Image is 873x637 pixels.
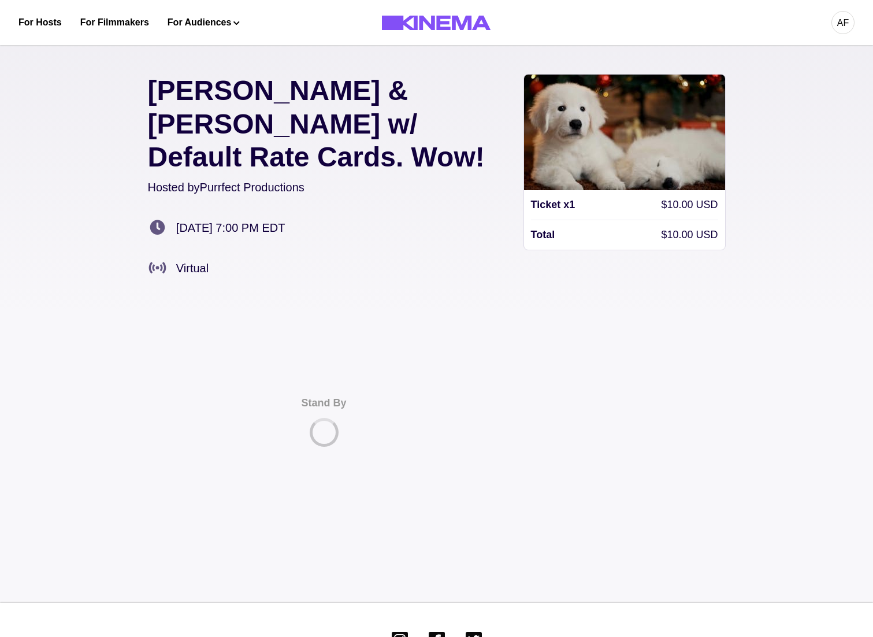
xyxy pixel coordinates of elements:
p: [PERSON_NAME] & [PERSON_NAME] w/ Default Rate Cards. Wow! [148,74,500,174]
p: [DATE] 7:00 PM EDT [176,219,285,236]
div: af [837,16,849,30]
a: For Filmmakers [80,16,149,29]
p: $10.00 USD [661,227,718,243]
p: $10.00 USD [661,197,718,213]
button: For Audiences [168,16,240,29]
p: Ticket x 1 [531,197,575,213]
p: Total [531,227,555,243]
p: Virtual [176,260,209,277]
p: Stand By [301,395,346,411]
p: Hosted by Purrfect Productions [148,179,500,196]
a: For Hosts [18,16,62,29]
